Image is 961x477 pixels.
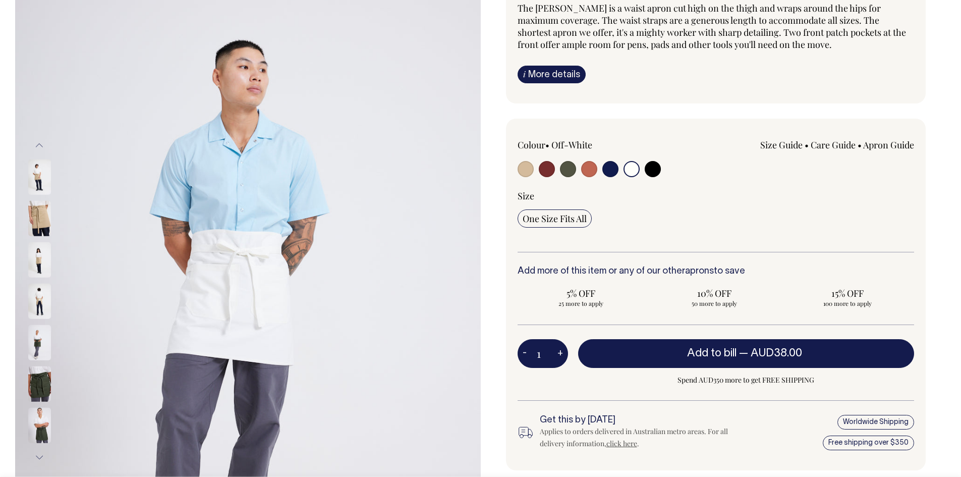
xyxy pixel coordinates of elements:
label: Off-White [551,139,592,151]
div: Size [518,190,915,202]
a: Care Guide [811,139,856,151]
input: 15% OFF 100 more to apply [784,284,911,310]
a: aprons [685,267,714,276]
button: + [552,344,568,364]
span: • [545,139,549,151]
img: khaki [28,201,51,236]
h6: Add more of this item or any of our other to save [518,267,915,277]
img: khaki [28,242,51,278]
span: 50 more to apply [656,299,773,307]
a: Apron Guide [863,139,914,151]
span: — [739,348,805,358]
input: 5% OFF 25 more to apply [518,284,645,310]
span: AUD38.00 [751,348,802,358]
span: 25 more to apply [523,299,640,307]
input: One Size Fits All [518,209,592,228]
span: One Size Fits All [523,213,587,225]
h6: Get this by [DATE] [540,415,734,426]
span: Add to bill [687,348,737,358]
button: Previous [32,134,47,156]
span: i [523,69,526,79]
span: The [PERSON_NAME] is a waist apron cut high on the thigh and wraps around the hips for maximum co... [518,2,906,50]
span: 15% OFF [789,287,906,299]
img: olive [28,325,51,360]
button: - [518,344,532,364]
a: iMore details [518,66,586,83]
img: khaki [28,284,51,319]
a: Size Guide [760,139,803,151]
span: 10% OFF [656,287,773,299]
img: khaki [28,160,51,195]
div: Applies to orders delivered in Australian metro areas. For all delivery information, . [540,426,734,450]
span: • [805,139,809,151]
span: 100 more to apply [789,299,906,307]
input: 10% OFF 50 more to apply [651,284,778,310]
img: olive [28,366,51,402]
div: Colour [518,139,676,151]
span: Spend AUD350 more to get FREE SHIPPING [578,374,915,386]
span: • [858,139,862,151]
span: 5% OFF [523,287,640,299]
a: click here [606,439,637,448]
button: Add to bill —AUD38.00 [578,339,915,367]
button: Next [32,446,47,469]
img: olive [28,408,51,443]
